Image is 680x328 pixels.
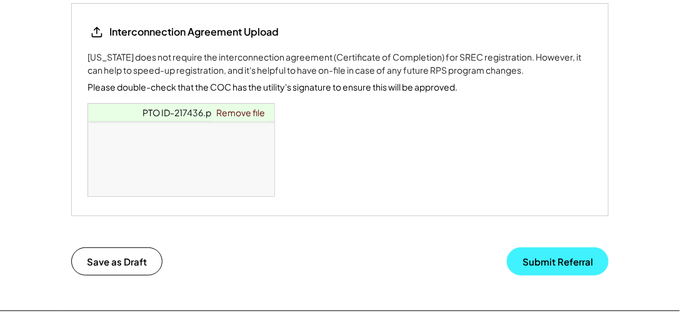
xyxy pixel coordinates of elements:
button: Submit Referral [507,247,609,276]
div: Interconnection Agreement Upload [109,25,279,39]
div: Please double-check that the COC has the utility's signature to ensure this will be approved. [87,81,457,94]
a: Remove file [212,104,269,121]
button: Save as Draft [71,247,162,276]
a: PTO ID-217436.pdf [143,107,221,118]
div: [US_STATE] does not require the interconnection agreement (Certificate of Completion) for SREC re... [87,51,592,77]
